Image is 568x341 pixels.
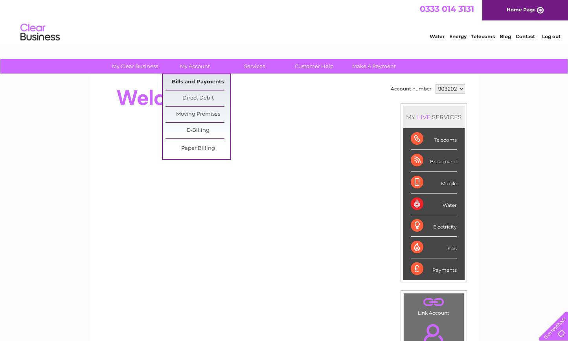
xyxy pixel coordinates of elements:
[449,33,467,39] a: Energy
[222,59,287,74] a: Services
[420,4,474,14] a: 0333 014 3131
[403,106,465,128] div: MY SERVICES
[415,113,432,121] div: LIVE
[411,237,457,258] div: Gas
[165,123,230,138] a: E-Billing
[165,141,230,157] a: Paper Billing
[542,33,561,39] a: Log out
[165,90,230,106] a: Direct Debit
[411,215,457,237] div: Electricity
[162,59,227,74] a: My Account
[500,33,511,39] a: Blog
[406,295,462,309] a: .
[103,59,167,74] a: My Clear Business
[411,128,457,150] div: Telecoms
[342,59,406,74] a: Make A Payment
[430,33,445,39] a: Water
[411,258,457,280] div: Payments
[471,33,495,39] a: Telecoms
[20,20,60,44] img: logo.png
[403,293,464,318] td: Link Account
[282,59,347,74] a: Customer Help
[411,194,457,215] div: Water
[165,74,230,90] a: Bills and Payments
[389,82,434,96] td: Account number
[411,150,457,171] div: Broadband
[516,33,535,39] a: Contact
[165,107,230,122] a: Moving Premises
[411,172,457,194] div: Mobile
[99,4,470,38] div: Clear Business is a trading name of Verastar Limited (registered in [GEOGRAPHIC_DATA] No. 3667643...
